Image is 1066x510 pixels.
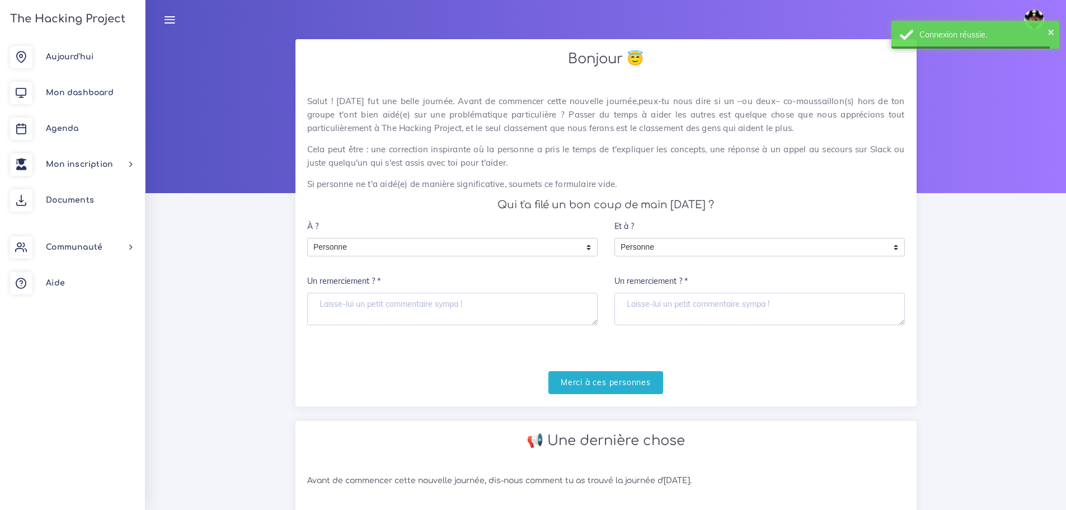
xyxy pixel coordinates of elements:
[615,238,887,256] span: Personne
[307,177,905,191] p: Si personne ne t'a aidé(e) de manière significative, soumets ce formulaire vide.
[919,29,1051,40] div: Connexion réussie.
[307,215,318,238] label: À ?
[46,53,93,61] span: Aujourd'hui
[308,238,580,256] span: Personne
[307,433,905,449] h2: 📢 Une dernière chose
[46,196,94,204] span: Documents
[548,371,663,394] input: Merci à ces personnes
[46,124,78,133] span: Agenda
[307,95,905,135] p: Salut ! [DATE] fut une belle journée. Avant de commencer cette nouvelle journée,peux-tu nous dire...
[307,199,905,211] h4: Qui t'a filé un bon coup de main [DATE] ?
[46,279,65,287] span: Aide
[614,270,688,293] label: Un remerciement ? *
[614,215,634,238] label: Et à ?
[46,160,113,169] span: Mon inscription
[307,51,905,67] h2: Bonjour 😇
[1024,10,1044,30] img: avatar
[1048,26,1054,37] button: ×
[307,476,905,486] h6: Avant de commencer cette nouvelle journée, dis-nous comment tu as trouvé la journée d'[DATE].
[46,243,102,251] span: Communauté
[307,270,381,293] label: Un remerciement ? *
[46,88,114,97] span: Mon dashboard
[307,143,905,170] p: Cela peut être : une correction inspirante où la personne a pris le temps de t'expliquer les conc...
[7,13,125,25] h3: The Hacking Project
